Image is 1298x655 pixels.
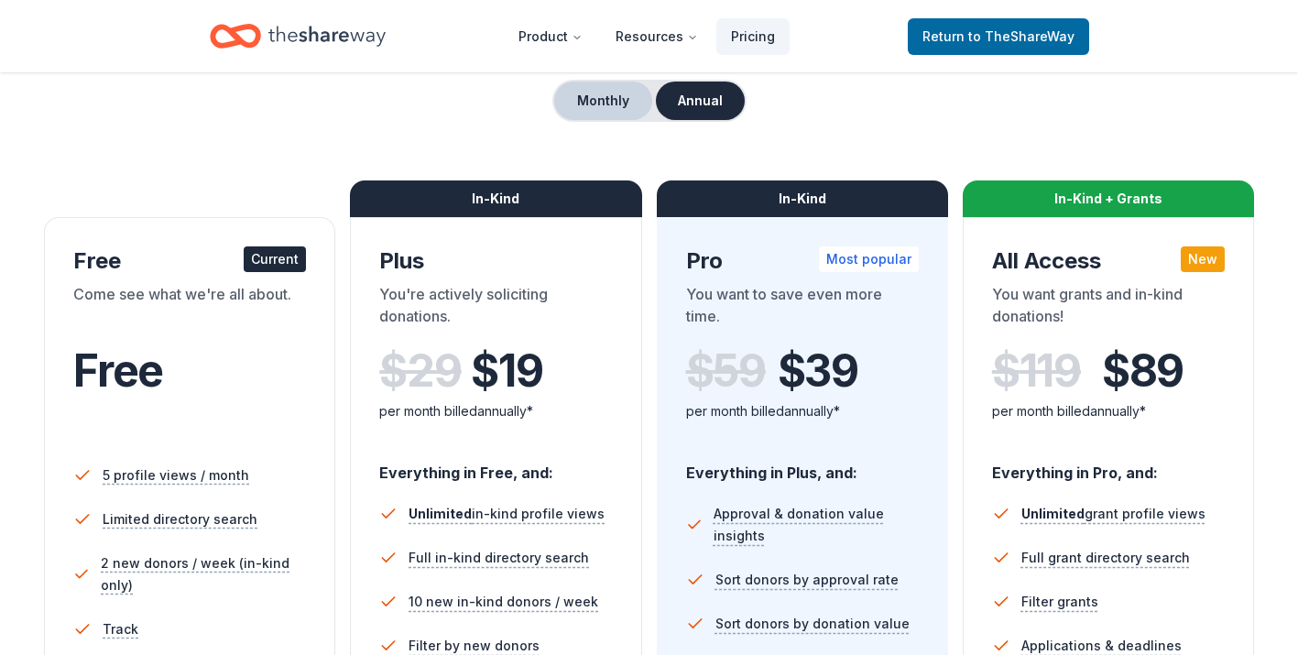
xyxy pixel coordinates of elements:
[73,344,163,398] span: Free
[504,15,790,58] nav: Main
[101,552,306,596] span: 2 new donors / week (in-kind only)
[409,506,605,521] span: in-kind profile views
[1021,506,1205,521] span: grant profile views
[686,283,919,334] div: You want to save even more time.
[922,26,1074,48] span: Return
[379,246,612,276] div: Plus
[244,246,306,272] div: Current
[379,283,612,334] div: You're actively soliciting donations.
[778,345,858,397] span: $ 39
[963,180,1254,217] div: In-Kind + Grants
[73,246,306,276] div: Free
[1181,246,1225,272] div: New
[992,246,1225,276] div: All Access
[409,506,472,521] span: Unlimited
[1021,547,1190,569] span: Full grant directory search
[1021,506,1085,521] span: Unlimited
[968,28,1074,44] span: to TheShareWay
[103,618,138,640] span: Track
[686,400,919,422] div: per month billed annually*
[657,180,948,217] div: In-Kind
[992,446,1225,485] div: Everything in Pro, and:
[379,400,612,422] div: per month billed annually*
[1102,345,1183,397] span: $ 89
[471,345,542,397] span: $ 19
[992,400,1225,422] div: per month billed annually*
[656,82,745,120] button: Annual
[908,18,1089,55] a: Returnto TheShareWay
[716,18,790,55] a: Pricing
[409,591,598,613] span: 10 new in-kind donors / week
[819,246,919,272] div: Most popular
[601,18,713,55] button: Resources
[103,464,249,486] span: 5 profile views / month
[715,569,899,591] span: Sort donors by approval rate
[73,283,306,334] div: Come see what we're all about.
[409,547,589,569] span: Full in-kind directory search
[992,283,1225,334] div: You want grants and in-kind donations!
[210,15,386,58] a: Home
[686,446,919,485] div: Everything in Plus, and:
[715,613,910,635] span: Sort donors by donation value
[350,180,641,217] div: In-Kind
[103,508,257,530] span: Limited directory search
[554,82,652,120] button: Monthly
[686,246,919,276] div: Pro
[504,18,597,55] button: Product
[714,503,919,547] span: Approval & donation value insights
[379,446,612,485] div: Everything in Free, and:
[1021,591,1098,613] span: Filter grants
